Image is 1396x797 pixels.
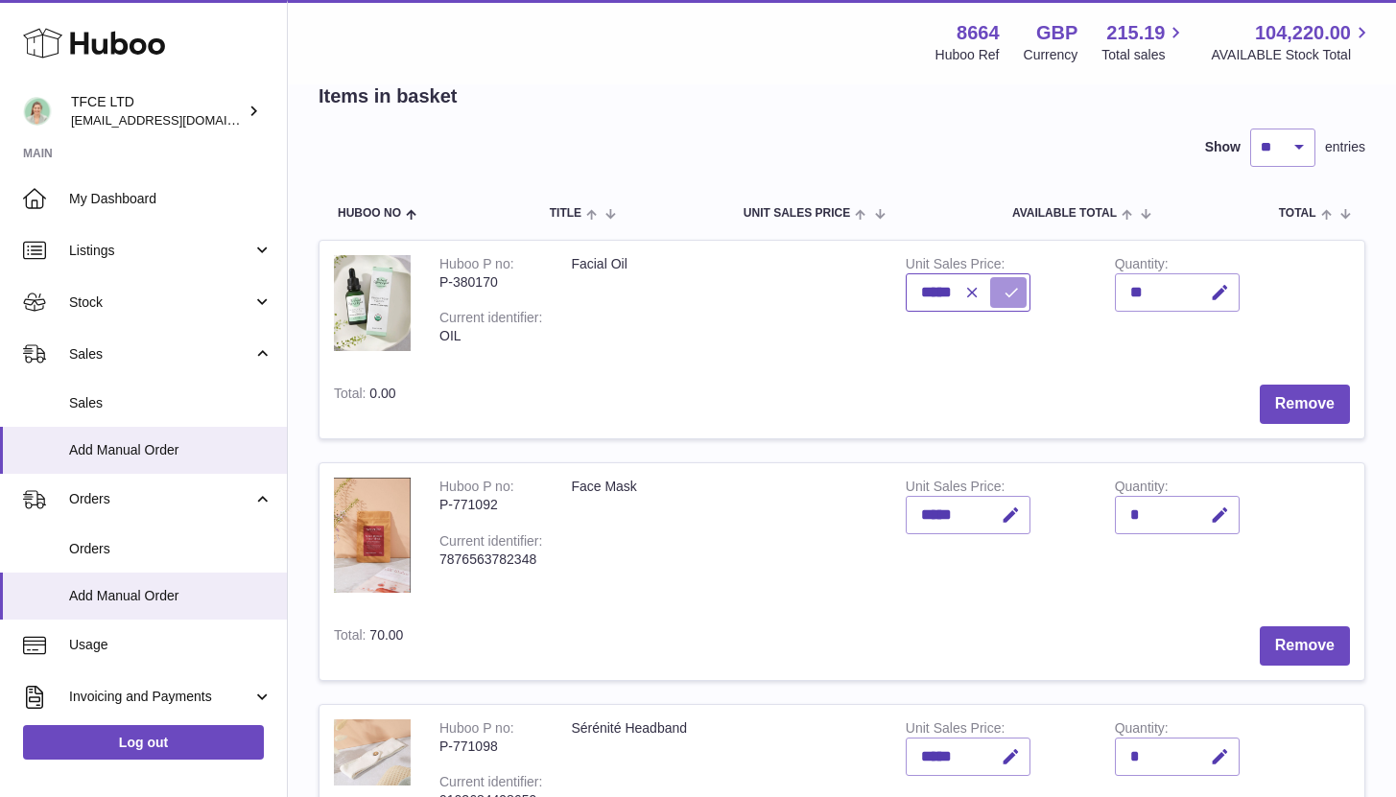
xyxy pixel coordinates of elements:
[1205,138,1241,156] label: Show
[439,273,542,292] div: P-380170
[906,256,1005,276] label: Unit Sales Price
[906,479,1005,499] label: Unit Sales Price
[439,479,514,499] div: Huboo P no
[69,587,272,605] span: Add Manual Order
[334,627,369,647] label: Total
[439,496,542,514] div: P-771092
[334,478,411,593] img: Face Mask
[1211,46,1373,64] span: AVAILABLE Stock Total
[935,46,1000,64] div: Huboo Ref
[69,540,272,558] span: Orders
[69,490,252,508] span: Orders
[1260,626,1350,666] button: Remove
[334,255,411,352] img: Facial Oil
[69,345,252,363] span: Sales
[439,310,542,330] div: Current identifier
[71,93,244,129] div: TFCE LTD
[23,725,264,760] a: Log out
[69,394,272,412] span: Sales
[369,627,403,643] span: 70.00
[906,720,1005,740] label: Unit Sales Price
[1101,20,1187,64] a: 215.19 Total sales
[369,386,395,401] span: 0.00
[1024,46,1078,64] div: Currency
[1260,385,1350,424] button: Remove
[1279,207,1316,220] span: Total
[439,774,542,794] div: Current identifier
[23,97,52,126] img: hello@thefacialcuppingexpert.com
[439,533,542,553] div: Current identifier
[334,386,369,406] label: Total
[439,738,542,756] div: P-771098
[69,293,252,312] span: Stock
[439,256,514,276] div: Huboo P no
[439,327,542,345] div: OIL
[69,441,272,459] span: Add Manual Order
[1036,20,1077,46] strong: GBP
[1255,20,1351,46] span: 104,220.00
[1211,20,1373,64] a: 104,220.00 AVAILABLE Stock Total
[1325,138,1365,156] span: entries
[69,636,272,654] span: Usage
[744,207,850,220] span: Unit Sales Price
[69,190,272,208] span: My Dashboard
[1101,46,1187,64] span: Total sales
[1012,207,1117,220] span: AVAILABLE Total
[550,207,581,220] span: Title
[556,241,890,371] td: Facial Oil
[334,719,411,785] img: Sérénité Headband
[1115,256,1169,276] label: Quantity
[1115,720,1169,740] label: Quantity
[69,242,252,260] span: Listings
[319,83,458,109] h2: Items in basket
[439,551,542,569] div: 7876563782348
[957,20,1000,46] strong: 8664
[69,688,252,706] span: Invoicing and Payments
[1106,20,1165,46] span: 215.19
[1115,479,1169,499] label: Quantity
[338,207,401,220] span: Huboo no
[556,463,890,612] td: Face Mask
[439,720,514,740] div: Huboo P no
[71,112,282,128] span: [EMAIL_ADDRESS][DOMAIN_NAME]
